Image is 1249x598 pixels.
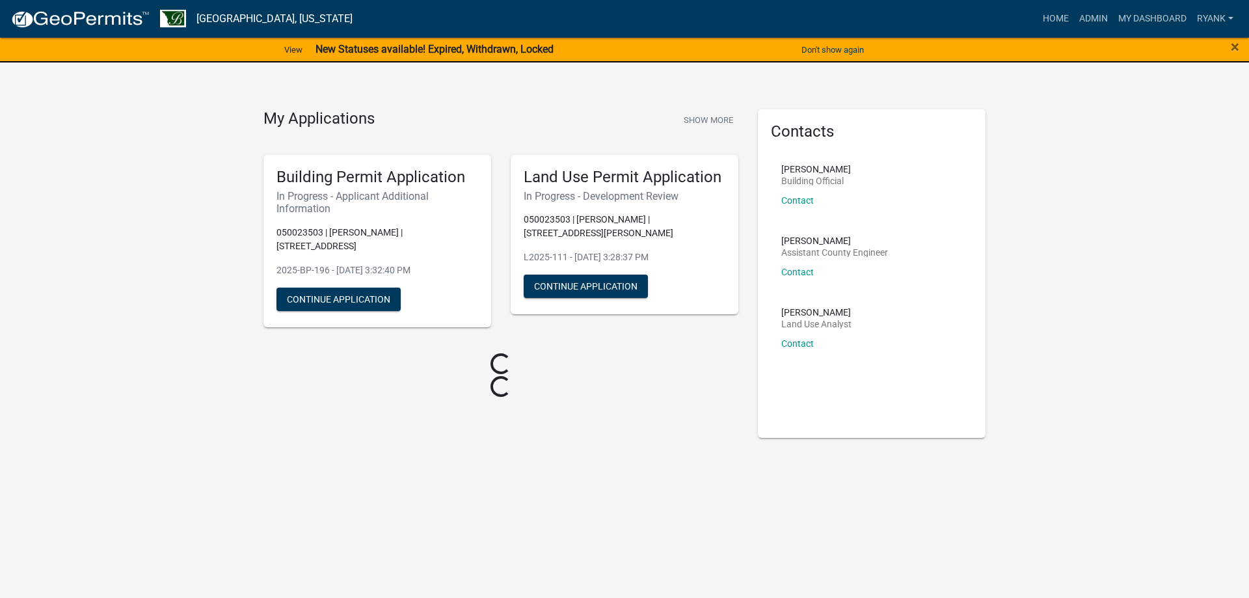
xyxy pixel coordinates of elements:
[316,43,554,55] strong: New Statuses available! Expired, Withdrawn, Locked
[781,267,814,277] a: Contact
[196,8,353,30] a: [GEOGRAPHIC_DATA], [US_STATE]
[276,288,401,311] button: Continue Application
[1113,7,1192,31] a: My Dashboard
[524,275,648,298] button: Continue Application
[1231,39,1239,55] button: Close
[781,248,888,257] p: Assistant County Engineer
[276,190,478,215] h6: In Progress - Applicant Additional Information
[276,168,478,187] h5: Building Permit Application
[781,338,814,349] a: Contact
[781,176,851,185] p: Building Official
[276,226,478,253] p: 050023503 | [PERSON_NAME] | [STREET_ADDRESS]
[1192,7,1239,31] a: RyanK
[771,122,973,141] h5: Contacts
[781,308,852,317] p: [PERSON_NAME]
[524,190,725,202] h6: In Progress - Development Review
[678,109,738,131] button: Show More
[279,39,308,61] a: View
[524,251,725,264] p: L2025-111 - [DATE] 3:28:37 PM
[160,10,186,27] img: Benton County, Minnesota
[781,195,814,206] a: Contact
[524,168,725,187] h5: Land Use Permit Application
[1074,7,1113,31] a: Admin
[1038,7,1074,31] a: Home
[276,264,478,277] p: 2025-BP-196 - [DATE] 3:32:40 PM
[263,109,375,129] h4: My Applications
[781,319,852,329] p: Land Use Analyst
[781,236,888,245] p: [PERSON_NAME]
[524,213,725,240] p: 050023503 | [PERSON_NAME] | [STREET_ADDRESS][PERSON_NAME]
[1231,38,1239,56] span: ×
[796,39,869,61] button: Don't show again
[781,165,851,174] p: [PERSON_NAME]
